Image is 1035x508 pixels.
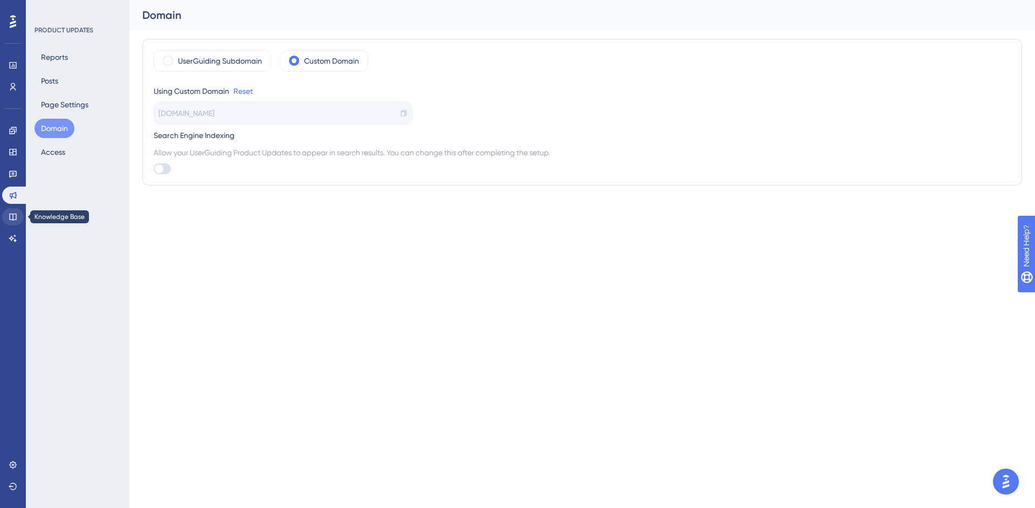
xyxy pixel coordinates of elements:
iframe: UserGuiding AI Assistant Launcher [990,465,1022,498]
div: Using Custom Domain [154,85,229,98]
button: Page Settings [34,95,95,114]
span: Allow your UserGuiding Product Updates to appear in search results. You can change this after com... [154,146,1011,159]
button: Reports [34,47,74,67]
div: PRODUCT UPDATES [34,26,93,35]
div: Domain [142,8,995,23]
button: Domain [34,119,74,138]
button: Posts [34,71,65,91]
label: Custom Domain [304,54,359,67]
span: [DOMAIN_NAME] [158,107,215,120]
div: Search Engine Indexing [154,129,1011,142]
button: Access [34,142,72,162]
span: Need Help? [25,3,67,16]
label: UserGuiding Subdomain [178,54,262,67]
a: Reset [233,85,253,98]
